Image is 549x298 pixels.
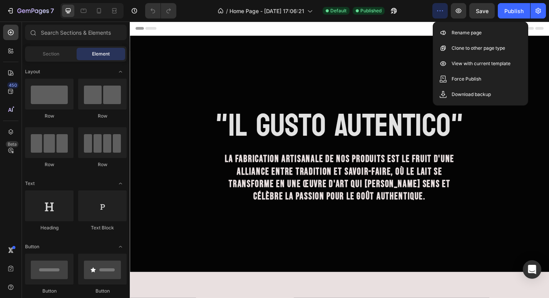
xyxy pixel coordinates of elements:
p: Download backup [452,91,491,98]
div: Text Block [78,224,127,231]
div: Heading [25,224,74,231]
span: Section [43,51,59,57]
span: Toggle open [114,177,127,190]
div: Row [25,113,74,120]
div: Row [78,161,127,168]
span: Default [330,7,346,14]
p: Rename page [452,29,482,37]
span: Toggle open [114,241,127,253]
div: Beta [6,141,18,147]
p: View with current template [452,60,511,67]
div: Button [25,288,74,295]
div: Row [25,161,74,168]
span: Published [360,7,382,14]
span: Text [25,180,35,187]
span: Save [476,8,489,14]
div: Row [78,113,127,120]
span: / [226,7,228,15]
span: Toggle open [114,66,127,78]
p: Force Publish [452,75,481,83]
iframe: Design area [130,22,549,298]
span: Element [92,51,110,57]
div: Open Intercom Messenger [523,260,541,279]
span: Home Page - [DATE] 17:06:21 [229,7,304,15]
span: Button [25,243,39,250]
input: Search Sections & Elements [25,25,127,40]
div: 450 [7,82,18,88]
p: 7 [50,6,54,15]
p: Clone to other page type [452,44,505,52]
div: Undo/Redo [145,3,176,19]
button: Save [469,3,495,19]
button: Publish [498,3,530,19]
div: Button [78,288,127,295]
div: Publish [504,7,524,15]
button: 7 [3,3,57,19]
span: Layout [25,68,40,75]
